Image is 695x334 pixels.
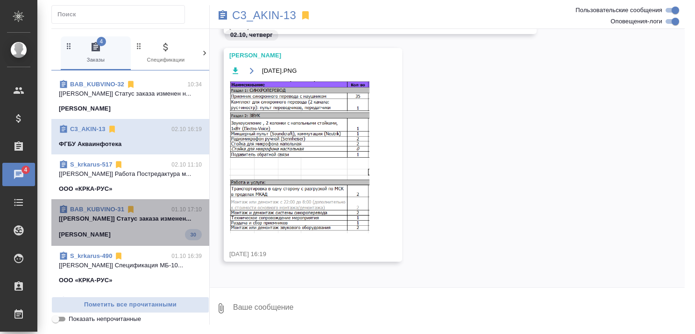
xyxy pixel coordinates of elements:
a: C3_AKIN-13 [232,11,296,20]
a: C3_AKIN-13 [70,125,106,132]
span: Заказы [64,42,127,64]
span: 30 [185,230,202,239]
p: [[PERSON_NAME]] Статус заказа изменен н... [59,89,202,98]
input: Поиск [57,8,184,21]
p: 02.10 16:19 [171,125,202,134]
p: ФГБУ Акваинфотека [59,139,122,149]
p: 02.10 11:10 [171,160,202,169]
span: 4 [18,165,33,174]
p: [[PERSON_NAME]] Работа Постредактура м... [59,169,202,179]
p: 01.10 17:10 [171,205,202,214]
a: S_krkarus-490 [70,252,112,259]
svg: Отписаться [114,160,123,169]
button: Пометить все прочитанными [51,297,209,313]
p: 10:34 [187,80,202,89]
p: 01.10 16:39 [171,296,202,306]
span: Показать непрочитанные [69,314,141,324]
img: 14 октября.PNG [229,81,369,233]
svg: Зажми и перетащи, чтобы поменять порядок вкладок [64,42,73,50]
a: BAB_KUBVINO-31 [70,206,124,213]
a: S_krkarus-517 [70,161,112,168]
a: BAB_KUBVINO-32 [70,81,124,88]
span: Пользовательские сообщения [575,6,662,15]
div: S_krkarus-49001.10 16:39[[PERSON_NAME]] Спецификация МБ-10...ООО «КРКА-РУС» [51,246,209,291]
a: 4 [2,163,35,186]
p: [PERSON_NAME] [59,104,111,113]
span: Пометить все прочитанными [57,299,204,310]
svg: Отписаться [114,251,123,261]
svg: Отписаться [114,296,123,306]
p: [PERSON_NAME] [59,230,111,239]
p: 02.10, четверг [230,30,273,40]
button: Скачать [229,65,241,77]
p: 01.10 16:39 [171,251,202,261]
div: [DATE] 16:19 [229,250,369,259]
span: Спецификации [135,42,197,64]
div: [PERSON_NAME] [229,51,369,60]
span: [DATE].PNG [262,66,297,76]
p: [[PERSON_NAME]] Статус заказа изменен... [59,214,202,223]
span: Оповещения-логи [610,17,662,26]
p: [[PERSON_NAME]] Спецификация МБ-10... [59,261,202,270]
div: C3_AKIN-1302.10 16:19ФГБУ Акваинфотека [51,119,209,154]
p: ООО «КРКА-РУС» [59,184,113,194]
p: ООО «КРКА-РУС» [59,276,113,285]
span: 4 [97,37,106,46]
svg: Зажми и перетащи, чтобы поменять порядок вкладок [135,42,143,50]
div: S_krkarus-51702.10 11:10[[PERSON_NAME]] Работа Постредактура м...ООО «КРКА-РУС» [51,154,209,199]
div: BAB_KUBVINO-3210:34[[PERSON_NAME]] Статус заказа изменен н...[PERSON_NAME] [51,74,209,119]
div: BAB_KUBVINO-3101.10 17:10[[PERSON_NAME]] Статус заказа изменен...[PERSON_NAME]30 [51,199,209,246]
button: Открыть на драйве [246,65,257,77]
